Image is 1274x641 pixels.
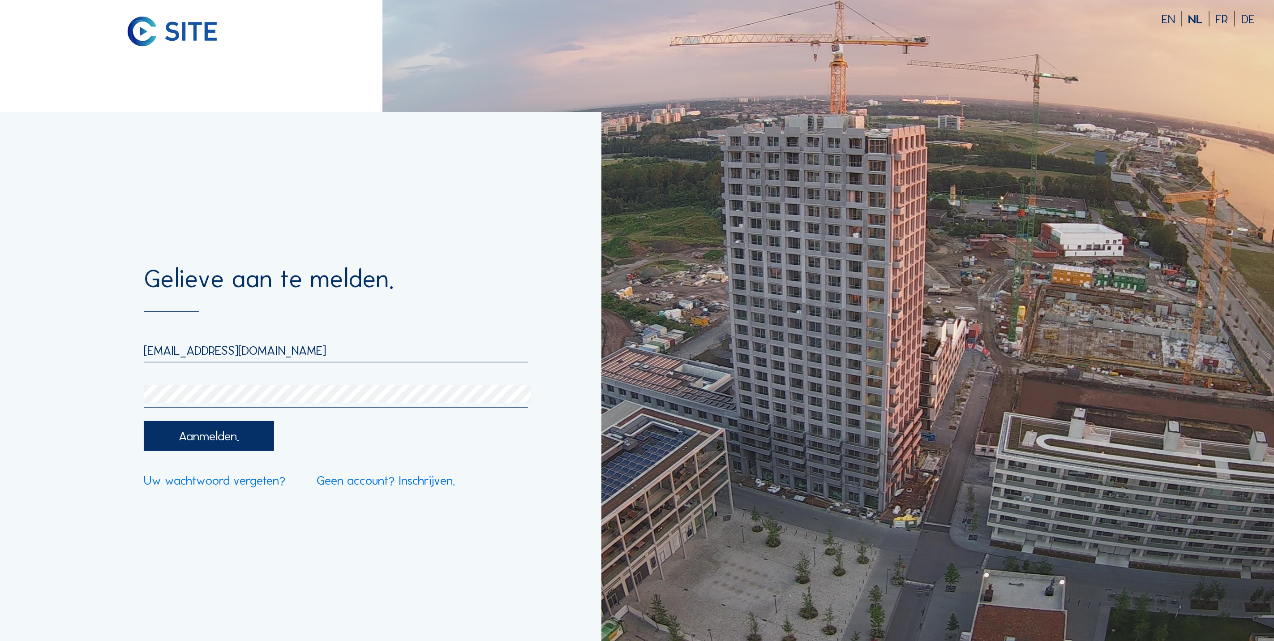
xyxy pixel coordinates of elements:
div: Aanmelden. [144,421,274,451]
div: FR [1216,13,1235,26]
a: Uw wachtwoord vergeten? [144,474,286,487]
input: E-mail [144,343,528,358]
div: EN [1162,13,1182,26]
div: DE [1241,13,1255,26]
img: C-SITE logo [128,17,217,47]
a: Geen account? Inschrijven. [317,474,455,487]
div: Gelieve aan te melden. [144,267,528,312]
div: NL [1188,13,1209,26]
